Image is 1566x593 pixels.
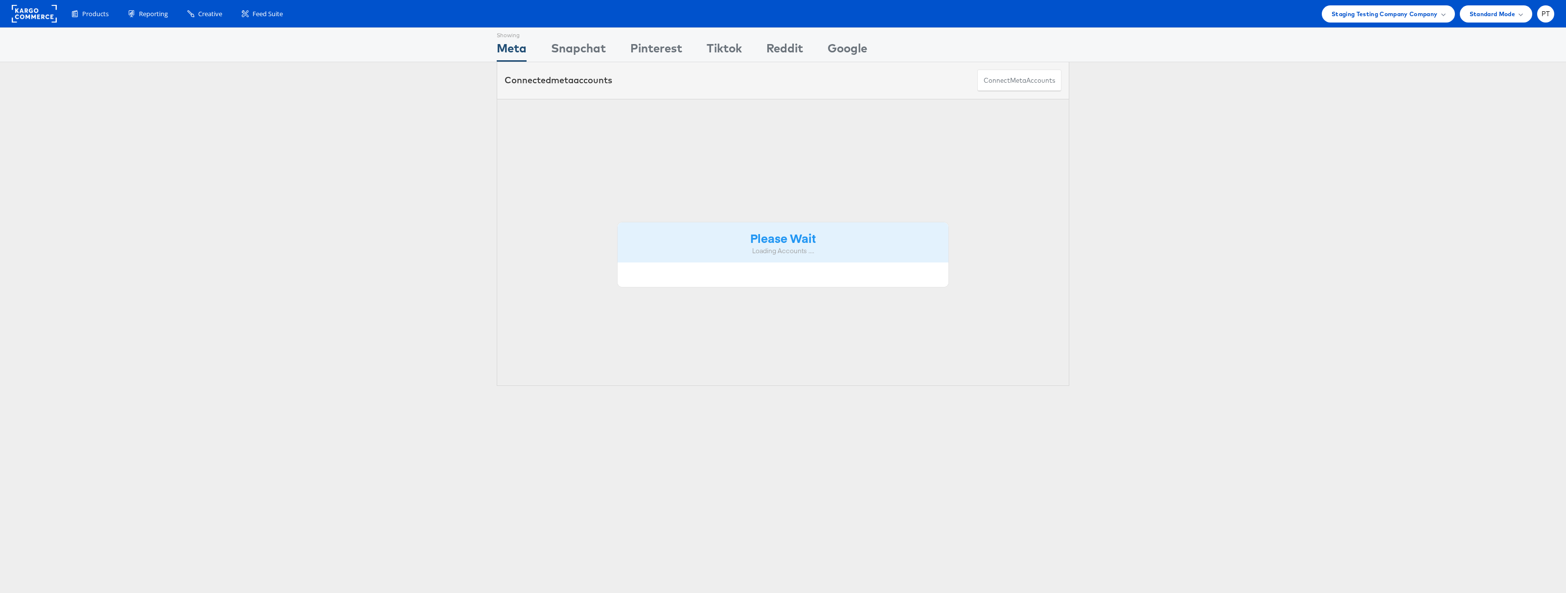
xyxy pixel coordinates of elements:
span: meta [551,74,574,86]
div: Snapchat [551,40,606,62]
span: Reporting [139,9,168,19]
span: Staging Testing Company Company [1332,9,1438,19]
div: Connected accounts [505,74,612,87]
button: ConnectmetaAccounts [977,70,1061,92]
div: Pinterest [630,40,682,62]
span: Standard Mode [1470,9,1515,19]
div: Showing [497,28,527,40]
div: Meta [497,40,527,62]
strong: Please Wait [750,230,816,246]
div: Tiktok [707,40,742,62]
span: meta [1010,76,1026,85]
span: Products [82,9,109,19]
div: Reddit [766,40,803,62]
span: PT [1542,11,1550,17]
div: Google [828,40,867,62]
span: Feed Suite [253,9,283,19]
div: Loading Accounts .... [625,246,941,256]
span: Creative [198,9,222,19]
